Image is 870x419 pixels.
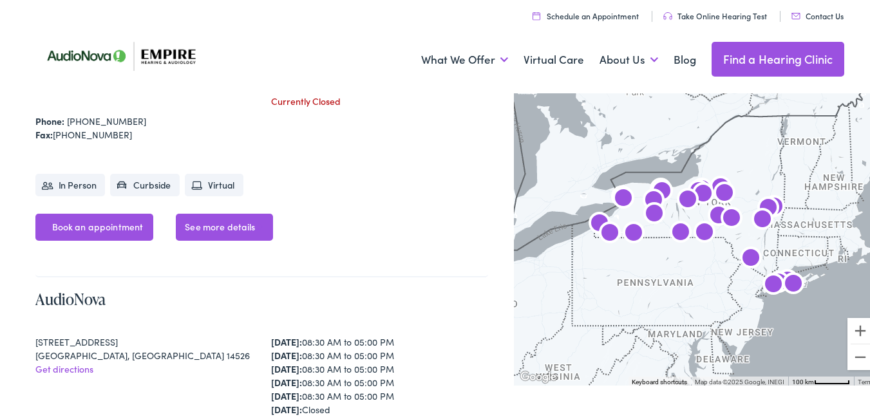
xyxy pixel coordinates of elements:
div: AudioNova [689,216,720,247]
div: AudioNova [683,174,714,205]
div: Currently Closed [271,92,489,106]
div: AudioNova [709,176,740,207]
div: AudioNova [772,264,803,295]
a: [PHONE_NUMBER] [67,112,146,125]
div: [GEOGRAPHIC_DATA], [GEOGRAPHIC_DATA] 14526 [35,346,253,360]
div: [STREET_ADDRESS] [35,333,253,346]
li: Curbside [110,171,180,194]
li: Virtual [185,171,243,194]
div: AudioNova [753,191,784,222]
img: utility icon [533,9,540,17]
a: About Us [600,33,658,81]
a: Open this area in Google Maps (opens a new window) [517,366,560,383]
div: AudioNova [759,190,790,221]
div: AudioNova [607,180,638,211]
a: Contact Us [791,8,844,19]
div: AudioNova [584,207,615,237]
a: Take Online Hearing Test [663,8,767,19]
button: Map Scale: 100 km per 52 pixels [788,374,854,383]
a: See more details [176,211,272,238]
span: Map data ©2025 Google, INEGI [695,376,784,383]
strong: [DATE]: [271,400,302,413]
div: AudioNova [608,182,639,212]
strong: [DATE]: [271,346,302,359]
button: Keyboard shortcuts [632,375,687,384]
div: AudioNova [747,203,778,234]
div: AudioNova [703,199,734,230]
span: 100 km [792,376,814,383]
a: Get directions [35,360,93,373]
a: Blog [674,33,696,81]
strong: Fax: [35,126,53,138]
strong: [DATE]: [271,360,302,373]
div: Empire Hearing &#038; Audiology by AudioNova [778,267,809,298]
strong: [DATE]: [271,333,302,346]
strong: [DATE]: [271,387,302,400]
a: Virtual Care [524,33,584,81]
div: AudioNova [735,241,766,272]
img: utility icon [791,10,800,17]
a: Schedule an Appointment [533,8,639,19]
a: What We Offer [421,33,508,81]
li: In Person [35,171,106,194]
div: Empire Hearing &#038; Audiology by AudioNova [665,216,696,247]
img: Google [517,366,560,383]
div: AudioNova [688,177,719,208]
div: AudioNova [647,174,677,205]
strong: Phone: [35,112,64,125]
div: AudioNova [763,266,794,297]
a: Book an appointment [35,211,154,238]
div: AudioNova [645,172,676,203]
div: AudioNova [594,216,625,247]
a: AudioNova [35,286,106,307]
div: AudioNova [639,197,670,228]
div: AudioNova [672,183,703,214]
div: AudioNova [758,268,789,299]
img: utility icon [663,10,672,17]
div: AudioNova [716,201,747,232]
div: AudioNova [705,171,736,201]
div: AudioNova [618,216,649,247]
div: Empire Hearing &#038; Audiology by AudioNova [686,172,717,203]
div: [PHONE_NUMBER] [35,126,489,139]
a: Find a Hearing Clinic [712,39,845,74]
strong: [DATE]: [271,373,302,386]
div: AudioNova [638,183,669,214]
